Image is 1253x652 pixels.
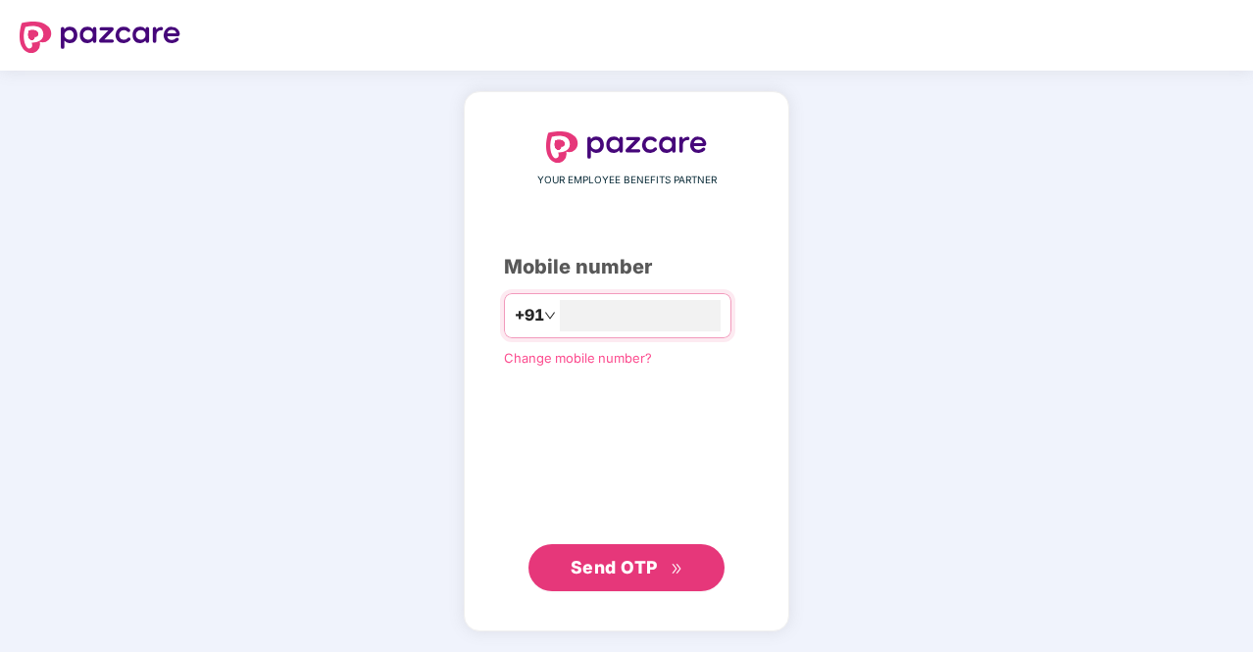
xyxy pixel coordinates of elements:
[504,350,652,366] a: Change mobile number?
[504,252,749,282] div: Mobile number
[528,544,725,591] button: Send OTPdouble-right
[537,173,717,188] span: YOUR EMPLOYEE BENEFITS PARTNER
[20,22,180,53] img: logo
[515,303,544,327] span: +91
[571,557,658,577] span: Send OTP
[544,310,556,322] span: down
[671,563,683,576] span: double-right
[546,131,707,163] img: logo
